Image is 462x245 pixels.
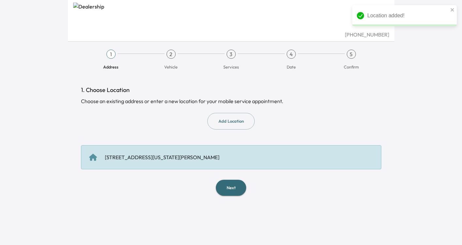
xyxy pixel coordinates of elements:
[347,50,356,59] div: 5
[287,50,296,59] div: 4
[105,153,219,161] div: [STREET_ADDRESS][US_STATE][PERSON_NAME]
[287,64,296,70] span: Date
[103,64,119,70] span: Address
[207,113,255,130] button: Add Location
[81,97,381,105] div: Choose an existing address or enter a new location for your mobile service appointment.
[167,50,176,59] div: 2
[450,7,455,12] button: close
[344,64,359,70] span: Confirm
[106,50,116,59] div: 1
[223,64,239,70] span: Services
[73,3,389,31] img: Dealership
[227,50,236,59] div: 3
[216,180,246,196] button: Next
[352,5,457,26] div: Location added!
[164,64,178,70] span: Vehicle
[73,31,389,38] div: [PHONE_NUMBER]
[81,85,381,95] h1: 1. Choose Location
